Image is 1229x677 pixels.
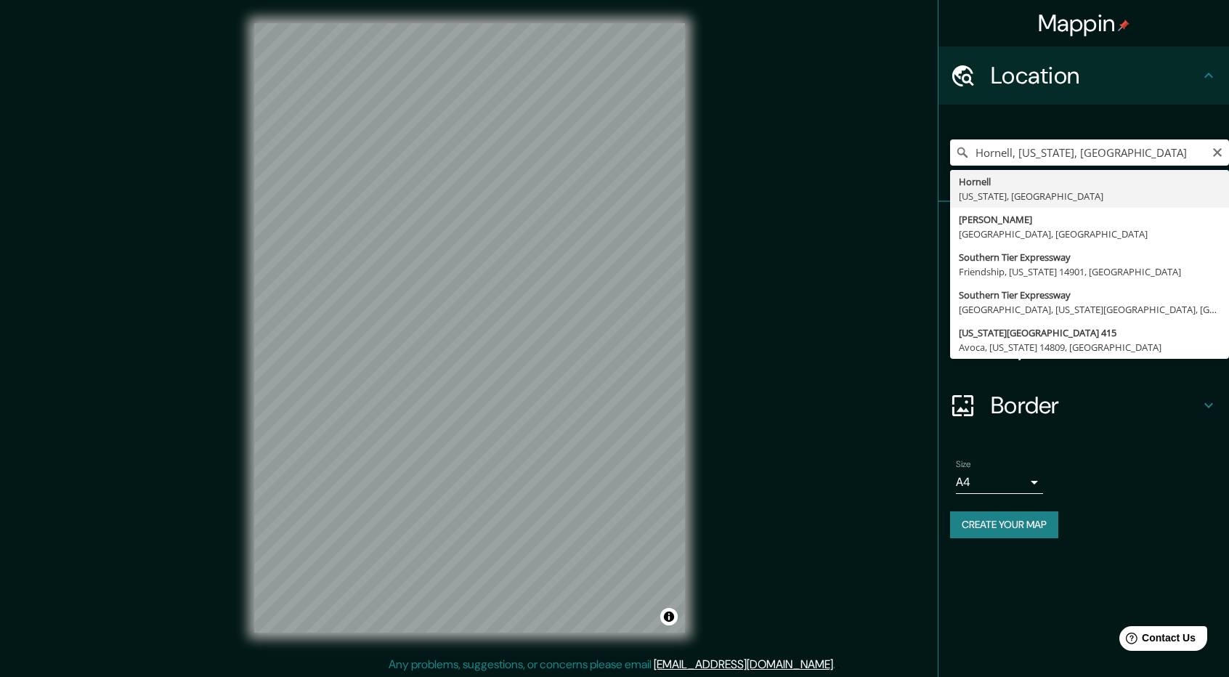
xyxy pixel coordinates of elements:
[991,391,1200,420] h4: Border
[950,139,1229,166] input: Pick your city or area
[835,656,837,673] div: .
[959,340,1220,354] div: Avoca, [US_STATE] 14809, [GEOGRAPHIC_DATA]
[959,227,1220,241] div: [GEOGRAPHIC_DATA], [GEOGRAPHIC_DATA]
[654,657,833,672] a: [EMAIL_ADDRESS][DOMAIN_NAME]
[959,302,1220,317] div: [GEOGRAPHIC_DATA], [US_STATE][GEOGRAPHIC_DATA], [GEOGRAPHIC_DATA]
[959,174,1220,189] div: Hornell
[837,656,840,673] div: .
[959,325,1220,340] div: [US_STATE][GEOGRAPHIC_DATA] 415
[938,202,1229,260] div: Pins
[1100,620,1213,661] iframe: Help widget launcher
[956,471,1043,494] div: A4
[991,333,1200,362] h4: Layout
[938,46,1229,105] div: Location
[950,511,1058,538] button: Create your map
[1212,145,1223,158] button: Clear
[956,458,971,471] label: Size
[1118,20,1129,31] img: pin-icon.png
[959,250,1220,264] div: Southern Tier Expressway
[1038,9,1130,38] h4: Mappin
[959,212,1220,227] div: [PERSON_NAME]
[938,376,1229,434] div: Border
[389,656,835,673] p: Any problems, suggestions, or concerns please email .
[938,318,1229,376] div: Layout
[959,264,1220,279] div: Friendship, [US_STATE] 14901, [GEOGRAPHIC_DATA]
[660,608,678,625] button: Toggle attribution
[938,260,1229,318] div: Style
[959,288,1220,302] div: Southern Tier Expressway
[959,189,1220,203] div: [US_STATE], [GEOGRAPHIC_DATA]
[254,23,685,633] canvas: Map
[991,61,1200,90] h4: Location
